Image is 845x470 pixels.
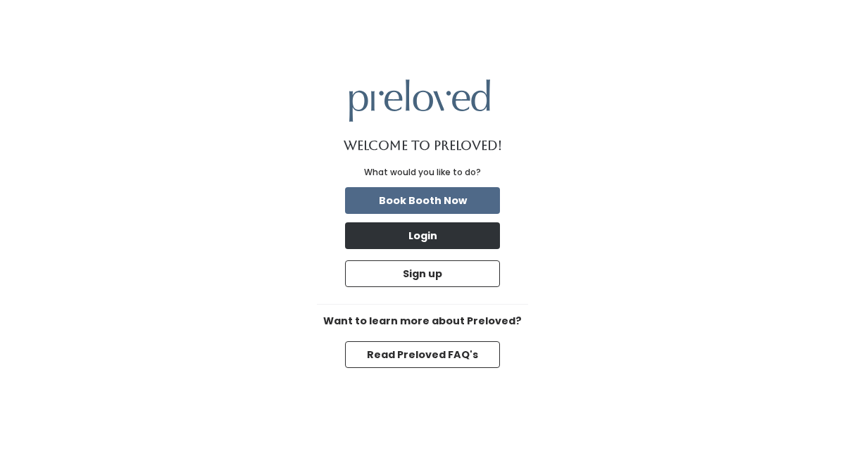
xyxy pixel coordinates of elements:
div: What would you like to do? [364,166,481,179]
img: preloved logo [349,80,490,121]
button: Book Booth Now [345,187,500,214]
h1: Welcome to Preloved! [344,139,502,153]
a: Sign up [342,258,503,290]
a: Login [342,220,503,252]
h6: Want to learn more about Preloved? [317,316,528,327]
button: Sign up [345,260,500,287]
button: Login [345,222,500,249]
button: Read Preloved FAQ's [345,341,500,368]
